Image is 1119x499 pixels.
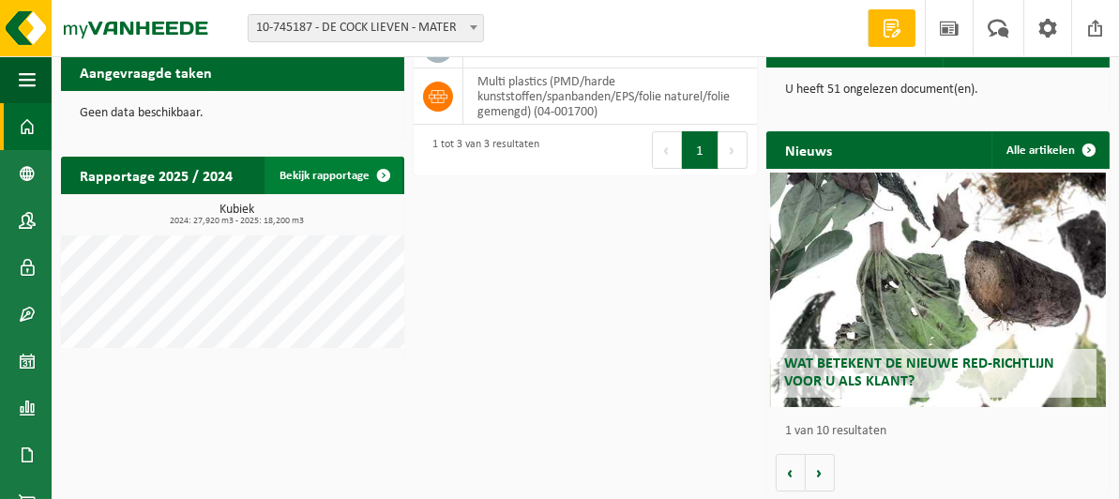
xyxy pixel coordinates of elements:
[249,15,483,41] span: 10-745187 - DE COCK LIEVEN - MATER
[776,454,806,491] button: Vorige
[770,173,1107,407] a: Wat betekent de nieuwe RED-richtlijn voor u als klant?
[682,131,718,169] button: 1
[652,131,682,169] button: Previous
[265,157,402,194] a: Bekijk rapportage
[785,425,1100,438] p: 1 van 10 resultaten
[61,157,251,193] h2: Rapportage 2025 / 2024
[785,83,1091,97] p: U heeft 51 ongelezen document(en).
[70,217,404,226] span: 2024: 27,920 m3 - 2025: 18,200 m3
[80,107,386,120] p: Geen data beschikbaar.
[806,454,835,491] button: Volgende
[718,131,748,169] button: Next
[766,131,851,168] h2: Nieuws
[423,129,539,171] div: 1 tot 3 van 3 resultaten
[61,53,231,90] h2: Aangevraagde taken
[463,68,757,125] td: multi plastics (PMD/harde kunststoffen/spanbanden/EPS/folie naturel/folie gemengd) (04-001700)
[784,356,1054,389] span: Wat betekent de nieuwe RED-richtlijn voor u als klant?
[991,131,1108,169] a: Alle artikelen
[70,204,404,226] h3: Kubiek
[248,14,484,42] span: 10-745187 - DE COCK LIEVEN - MATER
